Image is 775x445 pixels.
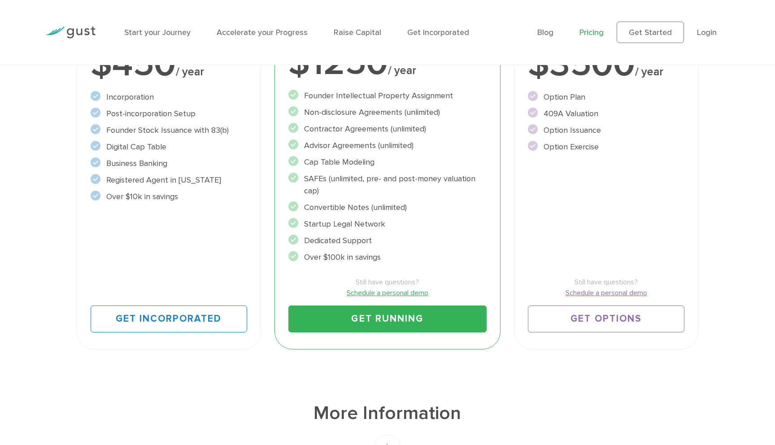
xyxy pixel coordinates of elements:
h1: More Information [77,401,699,426]
li: 409A Valuation [528,108,684,120]
li: Founder Intellectual Property Assignment [288,90,487,102]
li: Registered Agent in [US_STATE] [91,174,247,186]
a: Get Incorporated [407,28,469,37]
span: / year [176,65,204,79]
a: Raise Capital [334,28,381,37]
li: Convertible Notes (unlimited) [288,201,487,214]
a: Login [697,28,717,37]
a: Get Options [528,305,684,332]
li: Contractor Agreements (unlimited) [288,123,487,135]
li: Advisor Agreements (unlimited) [288,140,487,152]
li: Business Banking [91,157,247,170]
li: SAFEs (unlimited, pre- and post-money valuation cap) [288,173,487,197]
span: / year [388,64,416,77]
li: Cap Table Modeling [288,156,487,168]
li: Non-disclosure Agreements (unlimited) [288,106,487,118]
li: Incorporation [91,91,247,103]
li: Digital Cap Table [91,141,247,153]
li: Over $100k in savings [288,251,487,263]
span: Still have questions? [528,277,684,288]
a: Get Running [288,305,487,332]
a: Pricing [579,28,604,37]
span: / year [635,65,663,79]
div: $3500 [528,46,684,82]
a: Get Incorporated [91,305,247,332]
div: $1250 [288,45,487,81]
li: Founder Stock Issuance with 83(b) [91,124,247,136]
a: Start your Journey [124,28,191,37]
li: Option Plan [528,91,684,103]
li: Startup Legal Network [288,218,487,230]
li: Over $10k in savings [91,191,247,203]
a: Schedule a personal demo [528,288,684,298]
a: Blog [537,28,553,37]
div: $450 [91,46,247,82]
span: Still have questions? [288,277,487,288]
img: Gust Logo [45,26,96,39]
a: Accelerate your Progress [217,28,308,37]
li: Option Exercise [528,141,684,153]
li: Dedicated Support [288,235,487,247]
li: Option Issuance [528,124,684,136]
a: Schedule a personal demo [288,288,487,298]
li: Post-incorporation Setup [91,108,247,120]
a: Get Started [617,22,684,43]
